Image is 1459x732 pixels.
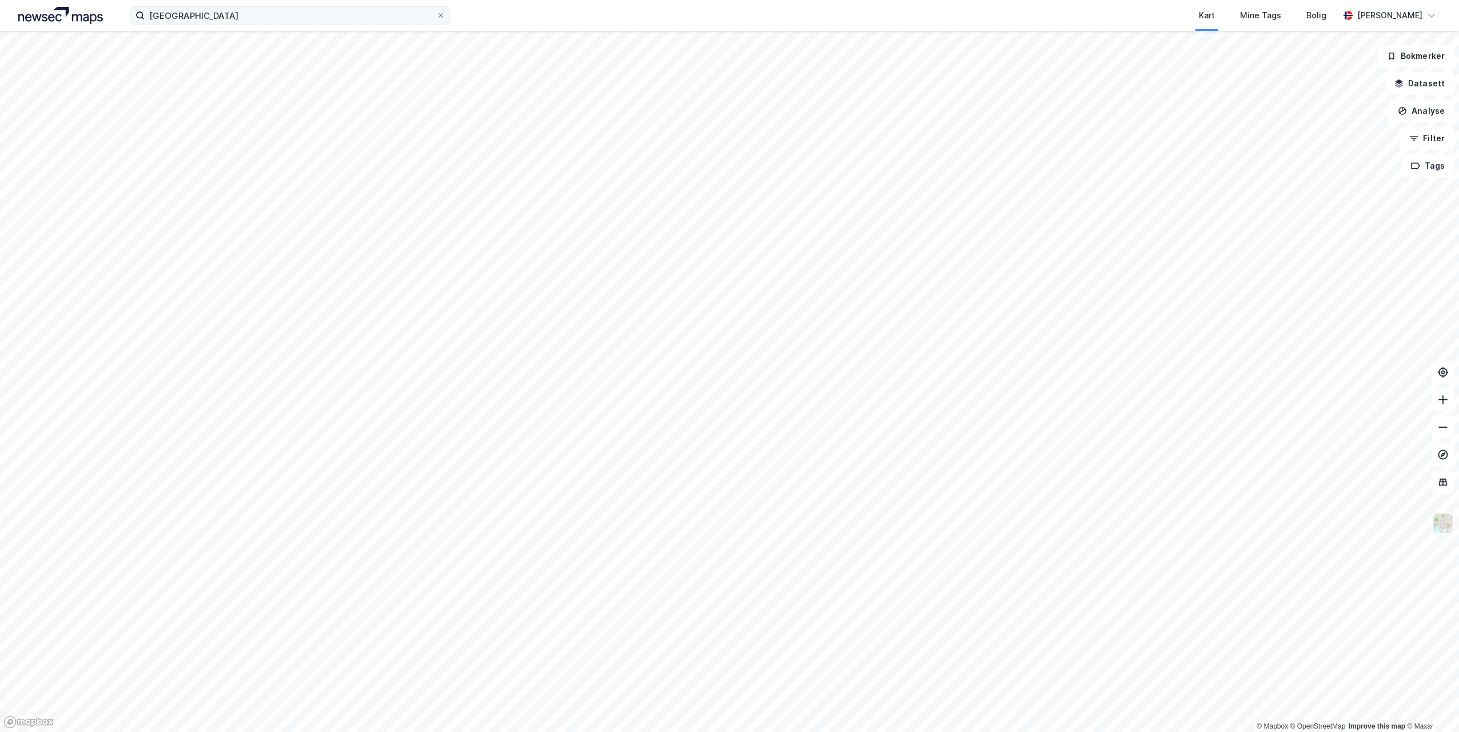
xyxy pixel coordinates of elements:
div: [PERSON_NAME] [1357,9,1422,22]
input: Søk på adresse, matrikkel, gårdeiere, leietakere eller personer [145,7,436,24]
img: Z [1432,512,1454,534]
iframe: Chat Widget [1402,677,1459,732]
a: Mapbox [1257,722,1288,730]
img: logo.a4113a55bc3d86da70a041830d287a7e.svg [18,7,103,24]
div: Kart [1199,9,1215,22]
button: Filter [1400,127,1454,150]
a: Improve this map [1349,722,1405,730]
div: Kontrollprogram for chat [1402,677,1459,732]
a: Mapbox homepage [3,715,54,729]
button: Datasett [1385,72,1454,95]
button: Analyse [1388,100,1454,122]
a: OpenStreetMap [1290,722,1346,730]
div: Bolig [1306,9,1326,22]
div: Mine Tags [1240,9,1281,22]
button: Bokmerker [1377,45,1454,67]
button: Tags [1401,154,1454,177]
